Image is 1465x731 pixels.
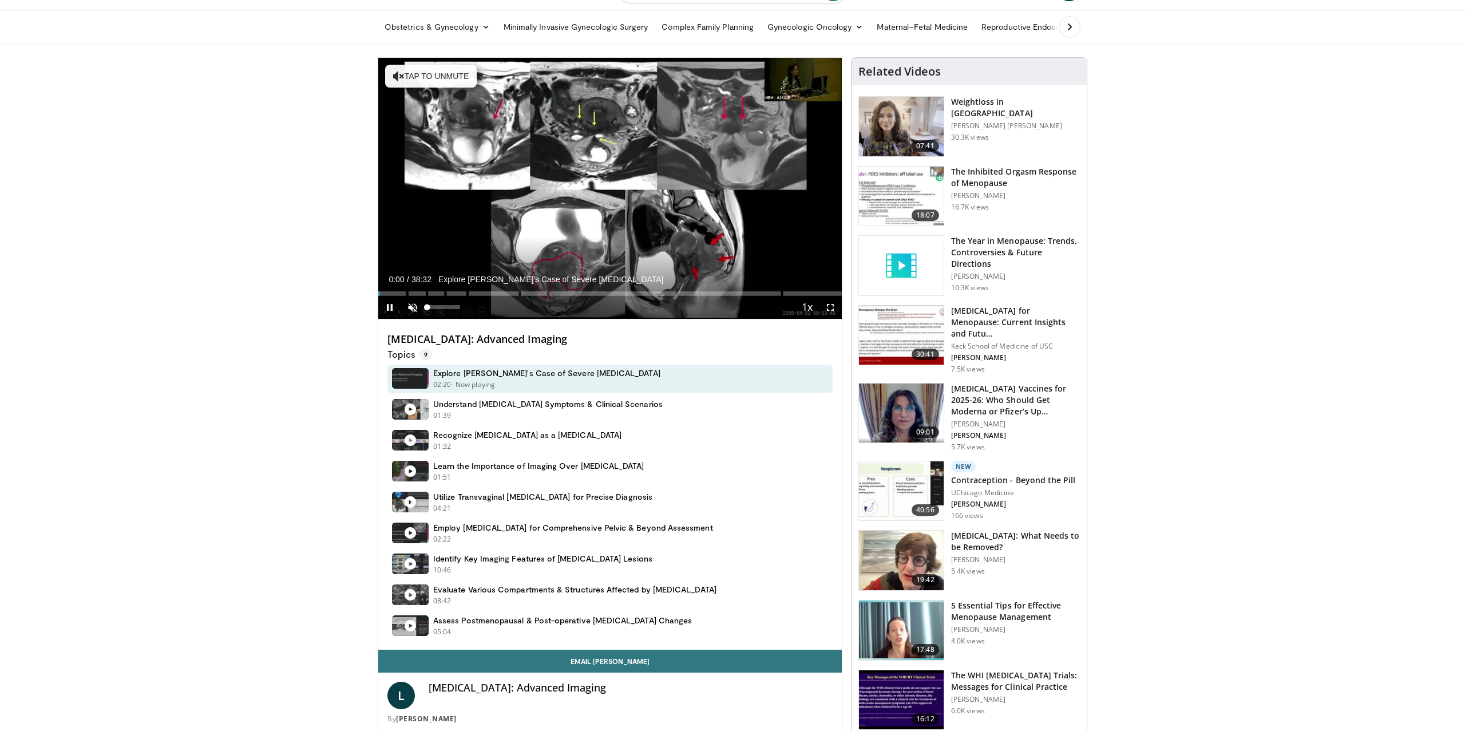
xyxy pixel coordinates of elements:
[951,431,1080,440] p: [PERSON_NAME]
[433,615,692,626] h4: Assess Postmenopausal & Post-operative [MEDICAL_DATA] Changes
[859,97,944,156] img: 9983fed1-7565-45be-8934-aef1103ce6e2.150x105_q85_crop-smart_upscale.jpg
[433,534,452,544] p: 02:22
[433,554,652,564] h4: Identify Key Imaging Features of [MEDICAL_DATA] Lesions
[419,349,432,360] span: 9
[389,275,404,284] span: 0:00
[858,670,1080,730] a: 16:12 The WHI [MEDICAL_DATA] Trials: Messages for Clinical Practice [PERSON_NAME] 6.0K views
[433,596,452,606] p: 08:42
[387,682,415,709] a: L
[433,503,452,513] p: 04:21
[858,530,1080,591] a: 19:42 [MEDICAL_DATA]: What Needs to be Removed? [PERSON_NAME] 5.4K views
[859,670,944,730] img: 532cbc20-ffc3-4bbe-9091-e962fdb15cb8.150x105_q85_crop-smart_upscale.jpg
[951,166,1080,189] h3: The Inhibited Orgasm Response of Menopause
[951,500,1076,509] p: [PERSON_NAME]
[951,637,985,646] p: 4.0K views
[858,383,1080,452] a: 09:01 [MEDICAL_DATA] Vaccines for 2025-26: Who Should Get Moderna or Pfizer’s Up… [PERSON_NAME] [...
[401,296,424,319] button: Unmute
[951,695,1080,704] p: [PERSON_NAME]
[427,305,460,309] div: Volume Level
[951,353,1080,362] p: [PERSON_NAME]
[433,584,716,595] h4: Evaluate Various Compartments & Structures Affected by [MEDICAL_DATA]
[761,15,870,38] a: Gynecologic Oncology
[387,333,833,346] h4: [MEDICAL_DATA]: Advanced Imaging
[912,426,939,438] span: 09:01
[951,283,989,293] p: 10.3K views
[433,523,713,533] h4: Employ [MEDICAL_DATA] for Comprehensive Pelvic & Beyond Assessment
[433,399,663,409] h4: Understand [MEDICAL_DATA] Symptoms & Clinical Scenarios
[859,461,944,521] img: a1266d69-3154-44a2-a47e-cb2ab9a0a1df.150x105_q85_crop-smart_upscale.jpg
[796,296,819,319] button: Playback Rate
[858,461,1080,521] a: 40:56 New Contraception - Beyond the Pill UChicago Medicine [PERSON_NAME] 166 views
[951,365,985,374] p: 7.5K views
[433,472,452,483] p: 01:51
[951,488,1076,497] p: UChicago Medicine
[433,492,652,502] h4: Utilize Transvaginal [MEDICAL_DATA] for Precise Diagnosis
[858,65,941,78] h4: Related Videos
[438,274,664,285] span: Explore [PERSON_NAME]'s Case of Severe [MEDICAL_DATA]
[387,349,432,360] p: Topics
[859,306,944,365] img: 47271b8a-94f4-49c8-b914-2a3d3af03a9e.150x105_q85_crop-smart_upscale.jpg
[912,713,939,725] span: 16:12
[912,349,939,360] span: 30:41
[951,530,1080,553] h3: [MEDICAL_DATA]: What Needs to be Removed?
[433,430,621,440] h4: Recognize [MEDICAL_DATA] as a [MEDICAL_DATA]
[912,644,939,655] span: 17:48
[433,380,452,390] p: 02:20
[433,565,452,575] p: 10:46
[951,511,983,520] p: 166 views
[433,410,452,421] p: 01:39
[819,296,842,319] button: Fullscreen
[655,15,761,38] a: Complex Family Planning
[858,235,1080,296] a: The Year in Menopause: Trends, Controversies & Future Directions [PERSON_NAME] 10.3K views
[411,275,431,284] span: 38:32
[407,275,409,284] span: /
[433,368,660,378] h4: Explore [PERSON_NAME]'s Case of Severe [MEDICAL_DATA]
[951,272,1080,281] p: [PERSON_NAME]
[859,531,944,590] img: 4d0a4bbe-a17a-46ab-a4ad-f5554927e0d3.150x105_q85_crop-smart_upscale.jpg
[858,305,1080,374] a: 30:41 [MEDICAL_DATA] for Menopause: Current Insights and Futu… Keck School of Medicine of USC [PE...
[378,15,497,38] a: Obstetrics & Gynecology
[859,600,944,660] img: 6839e091-2cdb-4894-b49b-01b874b873c4.150x105_q85_crop-smart_upscale.jpg
[951,191,1080,200] p: [PERSON_NAME]
[951,420,1080,429] p: [PERSON_NAME]
[859,167,944,226] img: 283c0f17-5e2d-42ba-a87c-168d447cdba4.150x105_q85_crop-smart_upscale.jpg
[912,504,939,516] span: 40:56
[497,15,655,38] a: Minimally Invasive Gynecologic Surgery
[951,305,1080,339] h3: [MEDICAL_DATA] for Menopause: Current Insights and Futu…
[858,96,1080,157] a: 07:41 Weightloss in [GEOGRAPHIC_DATA] [PERSON_NAME] [PERSON_NAME] 30.3K views
[452,380,496,390] p: - Now playing
[433,461,644,471] h4: Learn the Importance of Imaging Over [MEDICAL_DATA]
[951,96,1080,119] h3: Weightloss in [GEOGRAPHIC_DATA]
[387,714,833,724] div: By
[951,442,985,452] p: 5.7K views
[951,383,1080,417] h3: [MEDICAL_DATA] Vaccines for 2025-26: Who Should Get Moderna or Pfizer’s Up…
[951,235,1080,270] h3: The Year in Menopause: Trends, Controversies & Future Directions
[951,567,985,576] p: 5.4K views
[951,121,1080,131] p: [PERSON_NAME] [PERSON_NAME]
[951,133,989,142] p: 30.3K views
[378,58,842,319] video-js: Video Player
[912,574,939,586] span: 19:42
[951,461,976,472] p: New
[429,682,833,694] h4: [MEDICAL_DATA]: Advanced Imaging
[378,291,842,296] div: Progress Bar
[912,140,939,152] span: 07:41
[859,236,944,295] img: video_placeholder_short.svg
[975,15,1166,38] a: Reproductive Endocrinology & [MEDICAL_DATA]
[378,296,401,319] button: Pause
[378,650,842,673] a: Email [PERSON_NAME]
[951,670,1080,693] h3: The WHI [MEDICAL_DATA] Trials: Messages for Clinical Practice
[859,384,944,443] img: 4e370bb1-17f0-4657-a42f-9b995da70d2f.png.150x105_q85_crop-smart_upscale.png
[951,203,989,212] p: 16.7K views
[951,600,1080,623] h3: 5 Essential Tips for Effective Menopause Management
[385,65,477,88] button: Tap to unmute
[858,166,1080,227] a: 18:07 The Inhibited Orgasm Response of Menopause [PERSON_NAME] 16.7K views
[951,342,1080,351] p: Keck School of Medicine of USC
[951,555,1080,564] p: [PERSON_NAME]
[870,15,975,38] a: Maternal–Fetal Medicine
[433,441,452,452] p: 01:32
[396,714,457,724] a: [PERSON_NAME]
[951,706,985,716] p: 6.0K views
[433,627,452,637] p: 05:04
